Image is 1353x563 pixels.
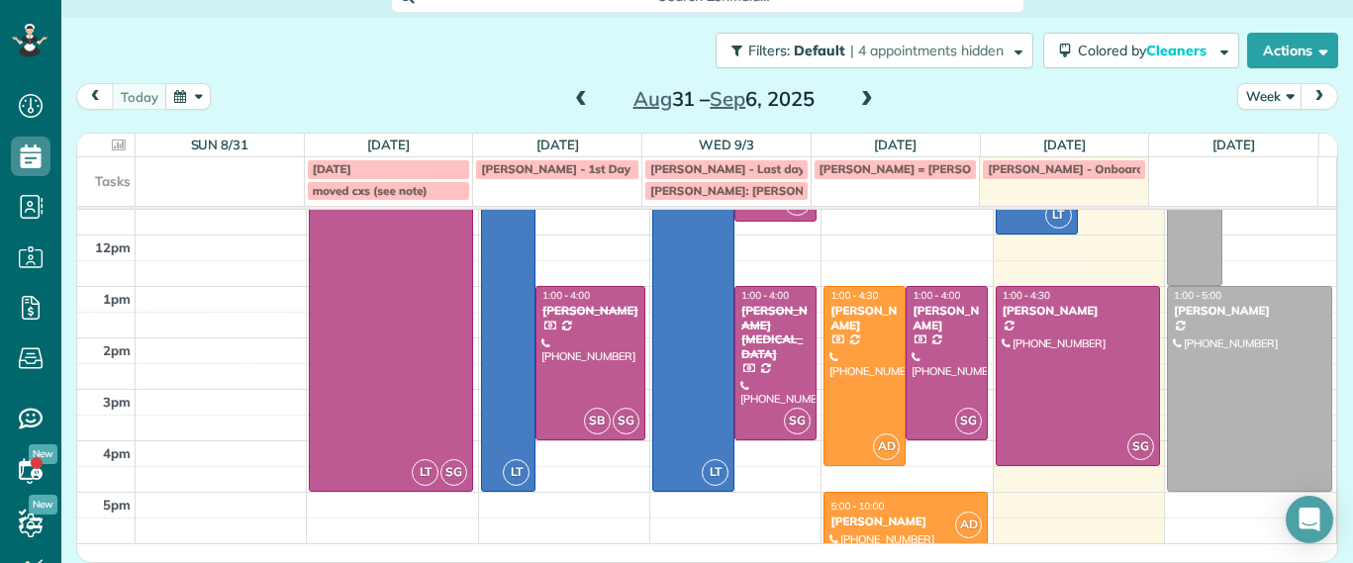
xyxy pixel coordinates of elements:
[76,83,114,110] button: prev
[95,239,131,255] span: 12pm
[1043,137,1086,152] a: [DATE]
[873,433,900,460] span: AD
[481,161,693,176] span: [PERSON_NAME] - 1st Day of Training
[874,137,917,152] a: [DATE]
[699,137,754,152] a: Wed 9/3
[740,304,811,361] div: [PERSON_NAME][MEDICAL_DATA]
[1146,42,1209,59] span: Cleaners
[706,33,1033,68] a: Filters: Default | 4 appointments hidden
[1173,304,1326,318] div: [PERSON_NAME]
[913,289,960,302] span: 1:00 - 4:00
[850,42,1004,59] span: | 4 appointments hidden
[412,459,438,486] span: LT
[1174,289,1221,302] span: 1:00 - 5:00
[1212,137,1255,152] a: [DATE]
[741,289,789,302] span: 1:00 - 4:00
[1003,289,1050,302] span: 1:00 - 4:30
[955,408,982,434] span: SG
[191,137,249,152] a: Sun 8/31
[1043,33,1239,68] button: Colored byCleaners
[313,161,351,176] span: [DATE]
[613,408,639,434] span: SG
[988,161,1161,176] span: [PERSON_NAME] - Onboarding
[584,408,611,434] span: SB
[710,86,745,111] span: Sep
[103,291,131,307] span: 1pm
[536,137,579,152] a: [DATE]
[1045,202,1072,229] span: LT
[716,33,1033,68] button: Filters: Default | 4 appointments hidden
[1127,433,1154,460] span: SG
[830,500,884,513] span: 5:00 - 10:00
[1301,83,1338,110] button: next
[103,497,131,513] span: 5pm
[103,342,131,358] span: 2pm
[1237,83,1303,110] button: Week
[1286,496,1333,543] div: Open Intercom Messenger
[912,304,982,332] div: [PERSON_NAME]
[1247,33,1338,68] button: Actions
[748,42,790,59] span: Filters:
[829,304,900,332] div: [PERSON_NAME]
[820,161,1024,176] span: [PERSON_NAME] = [PERSON_NAME]
[650,183,971,198] span: [PERSON_NAME]: [PERSON_NAME] and [PERSON_NAME]
[1078,42,1213,59] span: Colored by
[784,408,811,434] span: SG
[830,289,878,302] span: 1:00 - 4:30
[542,289,590,302] span: 1:00 - 4:00
[829,515,982,528] div: [PERSON_NAME]
[313,183,428,198] span: moved cxs (see note)
[794,42,846,59] span: Default
[103,394,131,410] span: 3pm
[503,459,530,486] span: LT
[702,459,728,486] span: LT
[600,88,847,110] h2: 31 – 6, 2025
[103,445,131,461] span: 4pm
[367,137,410,152] a: [DATE]
[440,459,467,486] span: SG
[541,304,639,318] div: [PERSON_NAME]
[650,161,805,176] span: [PERSON_NAME] - Last day
[955,512,982,538] span: AD
[1002,304,1154,318] div: [PERSON_NAME]
[112,83,167,110] button: today
[633,86,672,111] span: Aug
